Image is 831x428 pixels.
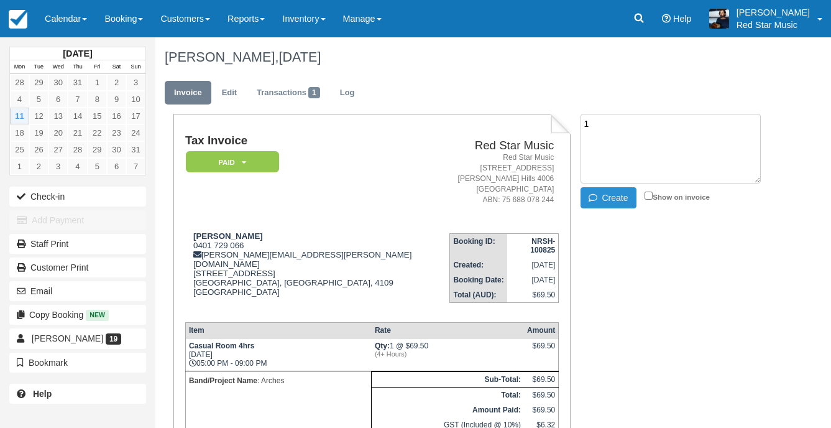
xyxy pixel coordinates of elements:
[88,60,107,74] th: Fri
[68,124,87,141] a: 21
[450,258,507,272] th: Created:
[88,124,107,141] a: 22
[126,158,145,175] a: 7
[581,187,636,208] button: Create
[48,74,68,91] a: 30
[126,124,145,141] a: 24
[88,158,107,175] a: 5
[33,389,52,399] b: Help
[88,141,107,158] a: 29
[185,134,449,147] h1: Tax Invoice
[9,328,146,348] a: [PERSON_NAME] 19
[372,322,524,338] th: Rate
[185,338,371,371] td: [DATE] 05:00 PM - 09:00 PM
[9,258,146,277] a: Customer Print
[372,371,524,387] th: Sub-Total:
[106,333,121,345] span: 19
[88,74,107,91] a: 1
[48,158,68,175] a: 3
[193,231,263,241] strong: [PERSON_NAME]
[189,376,257,385] strong: Band/Project Name
[372,402,524,417] th: Amount Paid:
[375,342,390,350] strong: Qty
[308,87,320,98] span: 1
[107,91,126,108] a: 9
[9,353,146,373] button: Bookmark
[9,305,146,325] button: Copy Booking New
[29,74,48,91] a: 29
[450,272,507,287] th: Booking Date:
[63,49,92,58] strong: [DATE]
[126,91,145,108] a: 10
[48,141,68,158] a: 27
[10,158,29,175] a: 1
[29,60,48,74] th: Tue
[524,322,559,338] th: Amount
[372,387,524,402] th: Total:
[68,74,87,91] a: 31
[107,158,126,175] a: 6
[186,151,279,173] em: Paid
[10,60,29,74] th: Mon
[524,387,559,402] td: $69.50
[278,49,321,65] span: [DATE]
[126,74,145,91] a: 3
[29,124,48,141] a: 19
[673,14,692,24] span: Help
[88,91,107,108] a: 8
[10,91,29,108] a: 4
[10,108,29,124] a: 11
[165,50,769,65] h1: [PERSON_NAME],
[107,141,126,158] a: 30
[507,272,559,287] td: [DATE]
[9,281,146,301] button: Email
[86,310,109,320] span: New
[126,141,145,158] a: 31
[375,350,521,358] em: (4+ Hours)
[10,74,29,91] a: 28
[9,187,146,207] button: Check-in
[527,342,555,360] div: $69.50
[32,333,103,343] span: [PERSON_NAME]
[68,108,87,124] a: 14
[68,91,87,108] a: 7
[29,91,48,108] a: 5
[645,193,710,201] label: Show on invoice
[185,151,275,174] a: Paid
[88,108,107,124] a: 15
[213,81,246,105] a: Edit
[189,374,368,387] p: : Arches
[48,60,68,74] th: Wed
[9,234,146,254] a: Staff Print
[68,158,87,175] a: 4
[454,152,554,206] address: Red Star Music [STREET_ADDRESS] [PERSON_NAME] Hills 4006 [GEOGRAPHIC_DATA] ABN: 75 688 078 244
[737,19,810,31] p: Red Star Music
[126,60,145,74] th: Sun
[247,81,329,105] a: Transactions1
[372,338,524,371] td: 1 @ $69.50
[165,81,211,105] a: Invoice
[709,9,729,29] img: A1
[29,108,48,124] a: 12
[9,384,146,404] a: Help
[524,402,559,417] td: $69.50
[645,192,653,200] input: Show on invoice
[507,287,559,303] td: $69.50
[450,233,507,258] th: Booking ID:
[107,60,126,74] th: Sat
[107,108,126,124] a: 16
[507,258,559,272] td: [DATE]
[68,141,87,158] a: 28
[107,124,126,141] a: 23
[185,322,371,338] th: Item
[10,124,29,141] a: 18
[48,108,68,124] a: 13
[48,124,68,141] a: 20
[29,158,48,175] a: 2
[9,10,27,29] img: checkfront-main-nav-mini-logo.png
[189,342,254,350] strong: Casual Room 4hrs
[185,231,449,312] div: 0401 729 066 [PERSON_NAME][EMAIL_ADDRESS][PERSON_NAME][DOMAIN_NAME] [STREET_ADDRESS] [GEOGRAPHIC_...
[454,139,554,152] h2: Red Star Music
[662,14,671,23] i: Help
[48,91,68,108] a: 6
